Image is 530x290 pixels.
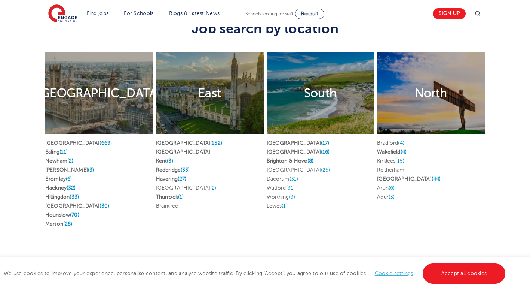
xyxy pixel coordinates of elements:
[198,85,221,101] h2: East
[282,203,287,209] span: (1)
[210,140,222,146] span: (152)
[99,203,109,209] span: (30)
[267,202,374,211] li: Lewes
[415,85,447,101] h2: North
[48,4,77,23] img: Engage Education
[45,194,79,200] a: Hillingdon(33)
[377,166,485,175] li: Rotherham
[4,271,507,276] span: We use cookies to improve your experience, personalise content, and analyse website traffic. By c...
[395,158,404,164] span: (15)
[156,176,187,182] a: Havering(27)
[377,184,485,193] li: Arun
[267,175,374,184] li: Dacorum
[267,140,330,146] a: [GEOGRAPHIC_DATA](17)
[45,212,79,218] a: Hounslow(70)
[156,202,264,211] li: Braintree
[45,221,72,227] a: Merton(28)
[156,140,222,146] a: [GEOGRAPHIC_DATA](152)
[304,85,337,101] h2: South
[99,140,112,146] span: (669)
[45,176,72,182] a: Bromley(6)
[307,158,313,164] span: (8)
[286,185,295,191] span: (31)
[375,271,413,276] a: Cookie settings
[178,176,187,182] span: (27)
[321,149,330,155] span: (16)
[169,10,220,16] a: Blogs & Latest News
[267,166,374,175] li: [GEOGRAPHIC_DATA]
[377,176,441,182] a: [GEOGRAPHIC_DATA](44)
[45,149,68,155] a: Ealing(11)
[398,140,404,146] span: (4)
[66,176,72,182] span: (6)
[70,212,79,218] span: (70)
[67,158,73,164] span: (2)
[45,140,112,146] a: [GEOGRAPHIC_DATA](669)
[321,140,330,146] span: (17)
[401,149,407,155] span: (4)
[432,176,441,182] span: (44)
[289,176,298,182] span: (31)
[37,85,161,101] h2: [GEOGRAPHIC_DATA]
[433,8,466,19] a: Sign up
[156,194,184,200] a: Thurrock(1)
[45,203,109,209] a: [GEOGRAPHIC_DATA](30)
[181,167,190,173] span: (33)
[45,167,94,173] a: [PERSON_NAME](3)
[178,194,184,200] span: (1)
[156,167,190,173] a: Redbridge(33)
[377,139,485,148] li: Bradford
[321,167,330,173] span: (25)
[377,149,407,155] a: Wakefield(4)
[45,185,76,191] a: Hackney(32)
[295,9,324,19] a: Recruit
[167,158,173,164] span: (3)
[245,11,294,16] span: Schools looking for staff
[301,11,318,16] span: Recruit
[45,158,73,164] a: Newham(2)
[377,157,485,166] li: Kirklees
[156,158,173,164] a: Kent(3)
[267,158,314,164] a: Brighton & Hove(8)
[267,193,374,202] li: Worthing
[156,149,210,155] a: [GEOGRAPHIC_DATA]
[377,193,485,202] li: Adur
[59,149,68,155] span: (11)
[267,149,330,155] a: [GEOGRAPHIC_DATA](16)
[389,185,395,191] span: (6)
[67,185,76,191] span: (32)
[124,10,153,16] a: For Schools
[267,184,374,193] li: Watford
[289,194,295,200] span: (3)
[88,167,94,173] span: (3)
[423,263,506,284] a: Accept all cookies
[87,10,109,16] a: Find jobs
[156,184,264,193] li: [GEOGRAPHIC_DATA]
[210,185,216,191] span: (2)
[389,194,395,200] span: (3)
[63,221,73,227] span: (28)
[70,194,79,200] span: (33)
